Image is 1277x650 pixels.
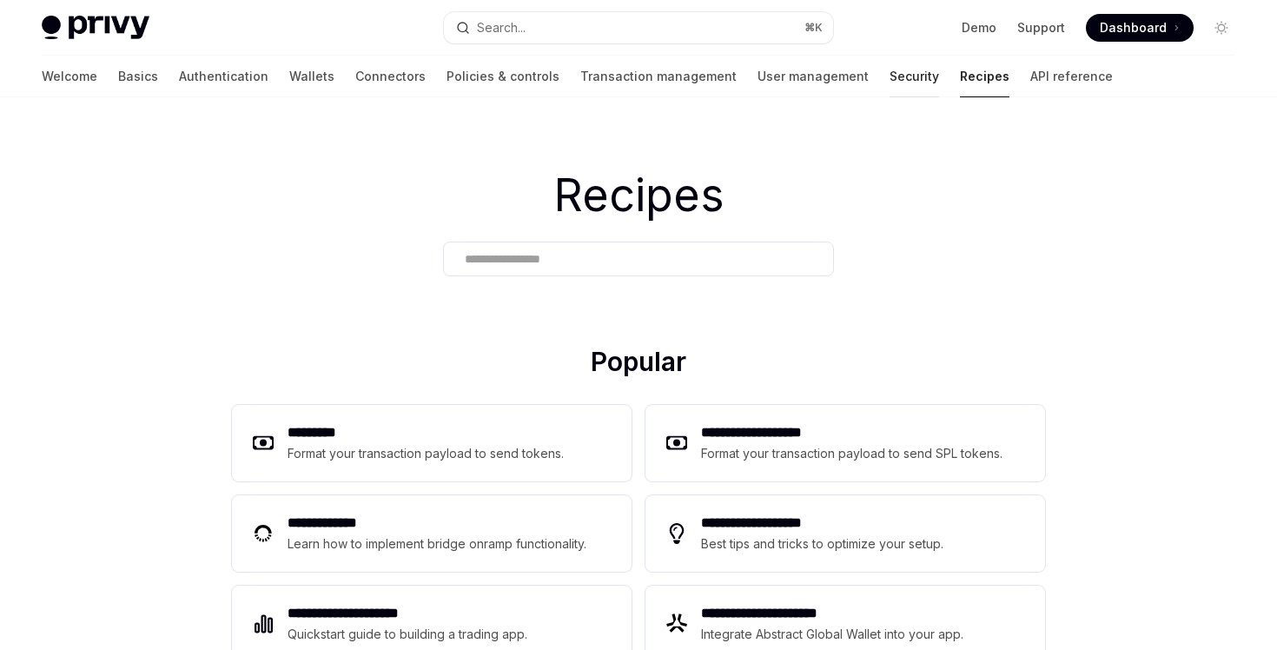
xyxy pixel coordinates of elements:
a: Support [1017,19,1065,36]
a: **** ****Format your transaction payload to send tokens. [232,405,632,481]
a: Dashboard [1086,14,1194,42]
button: Search...⌘K [444,12,832,43]
a: Wallets [289,56,334,97]
div: Search... [477,17,526,38]
div: Format your transaction payload to send tokens. [288,443,565,464]
div: Best tips and tricks to optimize your setup. [701,534,946,554]
button: Toggle dark mode [1208,14,1235,42]
a: Policies & controls [447,56,559,97]
div: Integrate Abstract Global Wallet into your app. [701,624,965,645]
div: Learn how to implement bridge onramp functionality. [288,534,592,554]
h2: Popular [232,346,1045,384]
a: Authentication [179,56,268,97]
div: Format your transaction payload to send SPL tokens. [701,443,1004,464]
a: Demo [962,19,996,36]
a: Basics [118,56,158,97]
a: **** **** ***Learn how to implement bridge onramp functionality. [232,495,632,572]
a: Recipes [960,56,1009,97]
div: Quickstart guide to building a trading app. [288,624,528,645]
img: light logo [42,16,149,40]
span: ⌘ K [804,21,823,35]
a: Transaction management [580,56,737,97]
a: User management [758,56,869,97]
a: Connectors [355,56,426,97]
span: Dashboard [1100,19,1167,36]
a: API reference [1030,56,1113,97]
a: Welcome [42,56,97,97]
a: Security [890,56,939,97]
